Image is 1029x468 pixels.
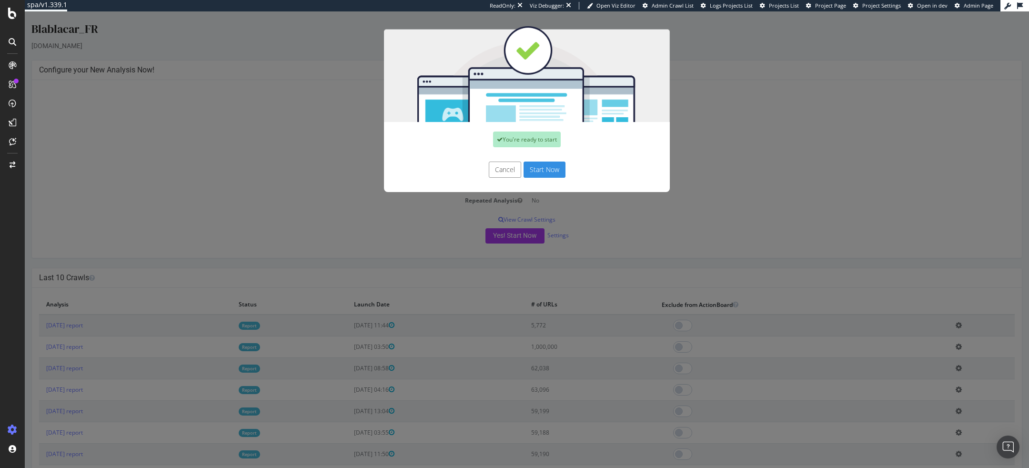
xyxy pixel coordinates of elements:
a: Open Viz Editor [587,2,636,10]
a: Logs Projects List [701,2,753,10]
span: Logs Projects List [710,2,753,9]
a: Projects List [760,2,799,10]
a: Project Page [806,2,846,10]
button: Start Now [499,150,541,166]
button: Cancel [464,150,496,166]
span: Project Page [815,2,846,9]
div: Viz Debugger: [530,2,564,10]
div: You're ready to start [468,120,536,136]
span: Open Viz Editor [596,2,636,9]
img: You're all set! [359,14,645,111]
a: Admin Page [955,2,993,10]
span: Project Settings [862,2,901,9]
span: Projects List [769,2,799,9]
a: Admin Crawl List [643,2,694,10]
a: Project Settings [853,2,901,10]
div: ReadOnly: [490,2,515,10]
span: Admin Crawl List [652,2,694,9]
span: Admin Page [964,2,993,9]
span: Open in dev [917,2,948,9]
a: Open in dev [908,2,948,10]
div: Open Intercom Messenger [997,436,1019,458]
